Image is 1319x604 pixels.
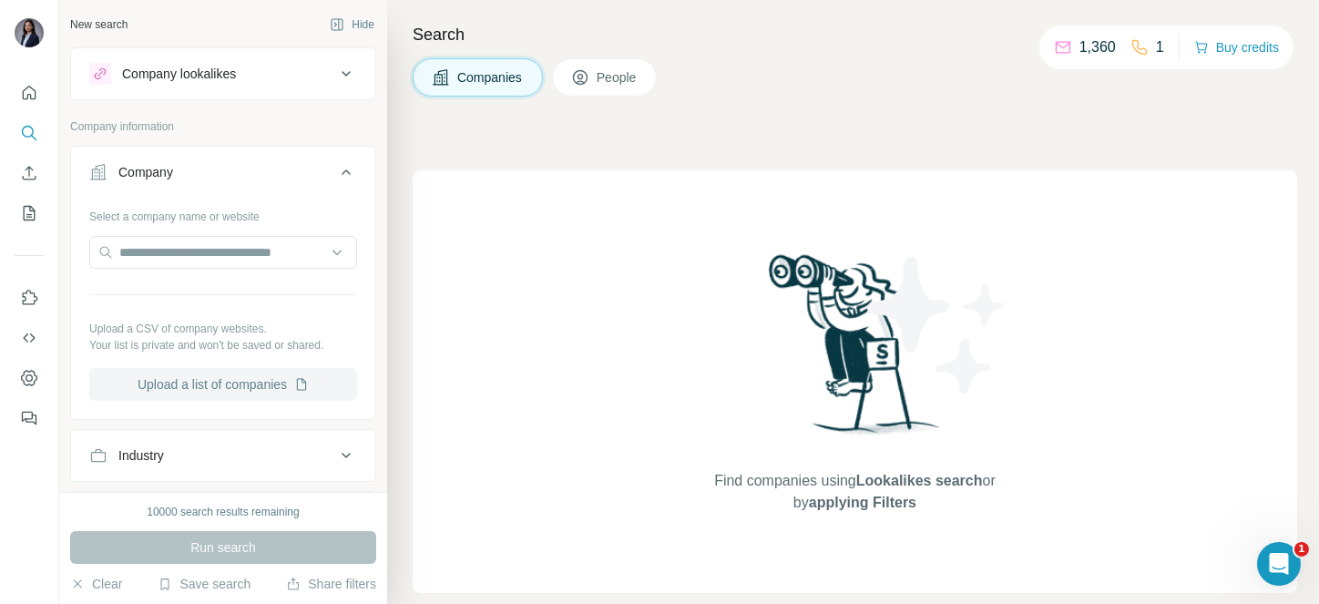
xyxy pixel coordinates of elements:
span: Find companies using or by [709,470,1000,514]
span: People [597,68,639,87]
img: Surfe Illustration - Stars [855,243,1019,407]
button: Hide [317,11,387,38]
h4: Search [413,22,1297,47]
span: applying Filters [809,495,916,510]
button: Enrich CSV [15,157,44,189]
button: Quick start [15,77,44,109]
button: Feedback [15,402,44,435]
button: My lists [15,197,44,230]
p: Company information [70,118,376,135]
div: Company lookalikes [122,65,236,83]
span: Lookalikes search [856,473,983,488]
button: Save search [158,575,251,593]
span: Companies [457,68,524,87]
button: Upload a list of companies [89,368,357,401]
p: Your list is private and won't be saved or shared. [89,337,357,353]
div: Close Step [858,7,876,26]
div: Industry [118,446,164,465]
img: Avatar [15,18,44,47]
p: 1,360 [1079,36,1116,58]
button: Company lookalikes [71,52,375,96]
button: Search [15,117,44,149]
div: New search [70,16,128,33]
button: Share filters [286,575,376,593]
div: Watch our October Product update [315,4,566,44]
button: Use Surfe API [15,322,44,354]
button: Company [71,150,375,201]
button: Dashboard [15,362,44,394]
button: Clear [70,575,122,593]
button: Industry [71,434,375,477]
p: 1 [1156,36,1164,58]
button: Use Surfe on LinkedIn [15,282,44,314]
div: 10000 search results remaining [147,504,299,520]
div: Select a company name or website [89,201,357,225]
div: Company [118,163,173,181]
p: Upload a CSV of company websites. [89,321,357,337]
button: Buy credits [1194,35,1279,60]
img: Surfe Illustration - Woman searching with binoculars [761,250,950,453]
span: 1 [1294,542,1309,557]
iframe: Intercom live chat [1257,542,1301,586]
